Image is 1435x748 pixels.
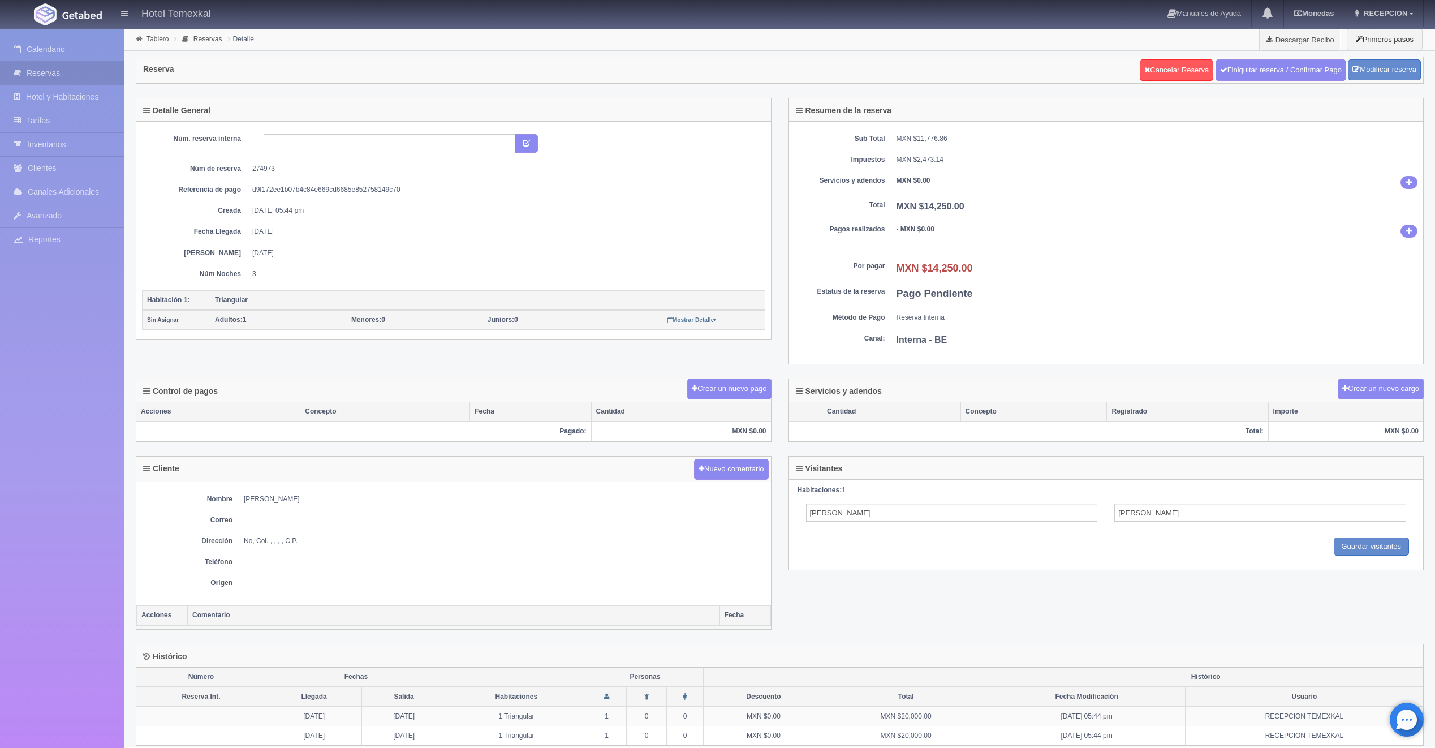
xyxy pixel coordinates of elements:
[143,65,174,74] h4: Reserva
[1334,538,1410,556] input: Guardar visitantes
[822,402,961,422] th: Cantidad
[666,726,703,746] td: 0
[150,248,241,258] dt: [PERSON_NAME]
[988,726,1185,746] td: [DATE] 05:44 pm
[627,707,667,726] td: 0
[704,726,824,746] td: MXN $0.00
[795,176,885,186] dt: Servicios y adendos
[796,465,843,473] h4: Visitantes
[1348,59,1421,80] a: Modificar reserva
[143,465,179,473] h4: Cliente
[351,316,385,324] span: 0
[587,726,627,746] td: 1
[795,313,885,323] dt: Método de Pago
[150,206,241,216] dt: Creada
[1107,402,1268,422] th: Registrado
[150,134,241,144] dt: Núm. reserva interna
[210,290,765,310] th: Triangular
[300,402,470,422] th: Concepto
[446,726,587,746] td: 1 Triangular
[266,668,446,687] th: Fechas
[252,227,757,237] dd: [DATE]
[142,578,232,588] dt: Origen
[824,726,988,746] td: MXN $20,000.00
[587,707,627,726] td: 1
[719,605,770,625] th: Fecha
[798,486,842,494] strong: Habitaciones:
[470,402,591,422] th: Fecha
[694,459,769,480] button: Nuevo comentario
[244,495,765,504] dd: [PERSON_NAME]
[143,652,187,661] h4: Histórico
[136,402,300,422] th: Acciones
[225,33,257,44] li: Detalle
[1338,379,1424,399] button: Crear un nuevo cargo
[687,379,771,399] button: Crear un nuevo pago
[142,536,232,546] dt: Dirección
[587,668,703,687] th: Personas
[1185,687,1423,707] th: Usuario
[147,317,179,323] small: Sin Asignar
[446,707,587,726] td: 1 Triangular
[142,495,232,504] dt: Nombre
[1114,504,1406,522] input: Apellidos del Adulto
[150,227,241,237] dt: Fecha Llegada
[136,422,591,441] th: Pagado:
[136,668,266,687] th: Número
[960,402,1107,422] th: Concepto
[362,687,446,707] th: Salida
[897,155,1418,165] dd: MXN $2,473.14
[62,11,102,19] img: Getabed
[252,269,757,279] dd: 3
[795,200,885,210] dt: Total
[824,707,988,726] td: MXN $20,000.00
[252,206,757,216] dd: [DATE] 05:44 pm
[591,402,770,422] th: Cantidad
[141,6,211,20] h4: Hotel Temexkal
[266,707,361,726] td: [DATE]
[897,134,1418,144] dd: MXN $11,776.86
[795,261,885,271] dt: Por pagar
[150,164,241,174] dt: Núm de reserva
[143,387,218,396] h4: Control de pagos
[627,726,667,746] td: 0
[824,687,988,707] th: Total
[897,201,964,211] b: MXN $14,250.00
[488,316,514,324] strong: Juniors:
[446,687,587,707] th: Habitaciones
[897,177,930,184] b: MXN $0.00
[266,687,361,707] th: Llegada
[1140,59,1213,81] a: Cancelar Reserva
[266,726,361,746] td: [DATE]
[252,185,757,195] dd: d9f172ee1b07b4c84e669cd6685e852758149c70
[215,316,243,324] strong: Adultos:
[143,106,210,115] h4: Detalle General
[667,317,717,323] small: Mostrar Detalle
[215,316,246,324] span: 1
[798,485,1415,495] div: 1
[244,536,765,546] dd: No, Col. , , , , C.P.
[137,605,188,625] th: Acciones
[1268,402,1423,422] th: Importe
[897,225,934,233] b: - MXN $0.00
[806,504,1098,522] input: Nombre del Adulto
[252,164,757,174] dd: 274973
[988,668,1423,687] th: Histórico
[252,248,757,258] dd: [DATE]
[988,707,1185,726] td: [DATE] 05:44 pm
[666,707,703,726] td: 0
[795,225,885,234] dt: Pagos realizados
[1260,28,1341,51] a: Descargar Recibo
[1185,707,1423,726] td: RECEPCION TEMEXKAL
[591,422,770,441] th: MXN $0.00
[351,316,381,324] strong: Menores:
[897,335,947,345] b: Interna - BE
[188,605,720,625] th: Comentario
[146,35,169,43] a: Tablero
[795,134,885,144] dt: Sub Total
[988,687,1185,707] th: Fecha Modificación
[897,288,973,299] b: Pago Pendiente
[795,334,885,343] dt: Canal:
[1347,28,1423,50] button: Primeros pasos
[142,557,232,567] dt: Teléfono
